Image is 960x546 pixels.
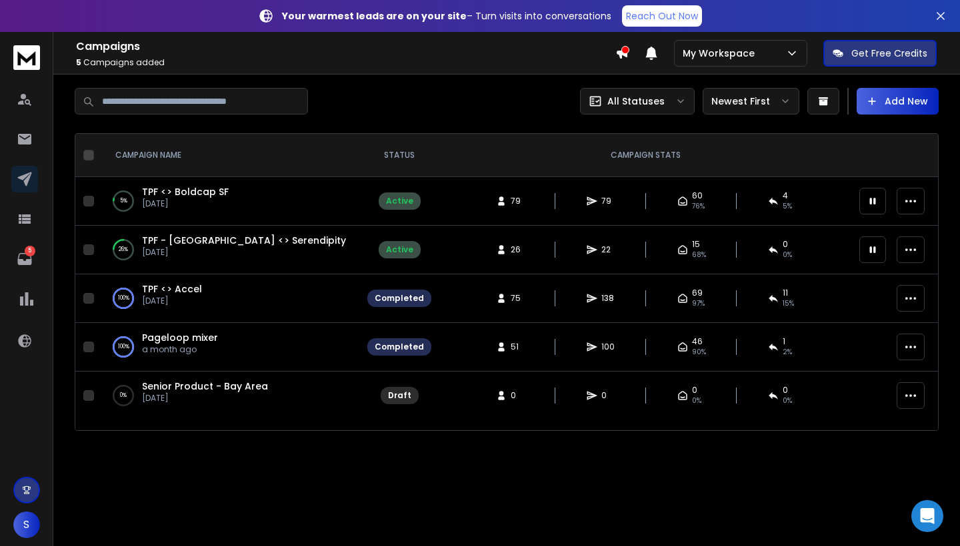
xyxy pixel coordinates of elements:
a: Reach Out Now [622,5,702,27]
th: CAMPAIGN NAME [99,134,359,177]
span: 75 [511,293,524,304]
p: 100 % [118,340,129,354]
th: STATUS [359,134,439,177]
div: Active [386,244,413,255]
p: – Turn visits into conversations [282,9,611,23]
p: 5 [25,246,35,256]
span: 0 [511,390,524,401]
p: My Workspace [683,47,760,60]
span: 0 % [783,250,792,260]
span: 68 % [692,250,706,260]
p: [DATE] [142,296,202,306]
td: 26%TPF - [GEOGRAPHIC_DATA] <> Serendipity[DATE] [99,226,359,274]
button: Add New [857,88,939,115]
p: a month ago [142,344,218,355]
p: Campaigns added [76,57,615,68]
button: Newest First [703,88,799,115]
div: Draft [388,390,411,401]
td: 100%Pageloop mixera month ago [99,323,359,372]
p: 0 % [120,389,127,402]
button: S [13,511,40,538]
span: 5 [76,57,81,68]
p: 5 % [120,194,127,208]
span: 0% [692,396,701,406]
a: TPF - [GEOGRAPHIC_DATA] <> Serendipity [142,234,346,247]
strong: Your warmest leads are on your site [282,9,467,23]
td: 5%TPF <> Boldcap SF[DATE] [99,177,359,226]
span: 0% [783,396,792,406]
span: 90 % [692,347,706,358]
span: 46 [692,336,703,347]
span: 5 % [783,201,792,212]
span: 15 % [783,298,794,309]
div: Completed [375,342,424,352]
span: 22 [601,244,615,255]
span: 0 [783,385,788,396]
span: 26 [511,244,524,255]
p: All Statuses [607,95,665,108]
span: 60 [692,190,703,201]
a: Senior Product - Bay Area [142,380,268,393]
p: Reach Out Now [626,9,698,23]
span: 51 [511,342,524,352]
span: 4 [783,190,788,201]
span: 1 [783,336,785,347]
th: CAMPAIGN STATS [439,134,851,177]
button: Get Free Credits [823,40,937,67]
p: [DATE] [142,198,229,209]
a: TPF <> Boldcap SF [142,185,229,198]
div: Completed [375,293,424,304]
a: Pageloop mixer [142,331,218,344]
span: 0 [601,390,615,401]
span: 0 [783,239,788,250]
div: Active [386,196,413,206]
span: 97 % [692,298,705,309]
p: [DATE] [142,393,268,404]
span: 79 [511,196,524,206]
span: 2 % [783,347,792,358]
a: TPF <> Accel [142,282,202,296]
a: 5 [11,246,38,272]
span: 79 [601,196,615,206]
td: 0%Senior Product - Bay Area[DATE] [99,372,359,420]
p: [DATE] [142,247,346,258]
span: 100 [601,342,615,352]
td: 100%TPF <> Accel[DATE] [99,274,359,323]
img: logo [13,45,40,70]
span: 69 [692,288,703,298]
span: 138 [601,293,615,304]
p: 26 % [119,243,128,256]
span: 76 % [692,201,705,212]
p: Get Free Credits [851,47,927,60]
div: Open Intercom Messenger [911,500,943,532]
span: 15 [692,239,700,250]
span: 11 [783,288,788,298]
h1: Campaigns [76,39,615,55]
span: 0 [692,385,697,396]
p: 100 % [118,292,129,305]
